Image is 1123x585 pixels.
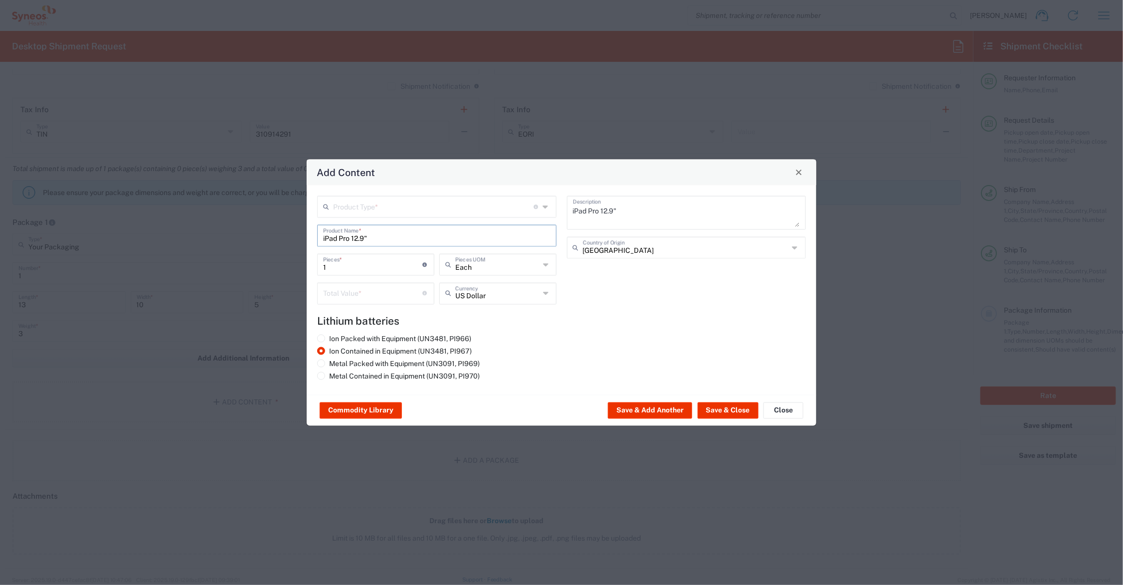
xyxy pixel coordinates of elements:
[763,402,803,418] button: Close
[317,334,471,343] label: Ion Packed with Equipment (UN3481, PI966)
[317,315,806,327] h4: Lithium batteries
[317,347,472,356] label: Ion Contained in Equipment (UN3481, PI967)
[317,165,375,179] h4: Add Content
[792,165,806,179] button: Close
[320,402,402,418] button: Commodity Library
[608,402,692,418] button: Save & Add Another
[698,402,758,418] button: Save & Close
[317,372,480,381] label: Metal Contained in Equipment (UN3091, PI970)
[317,359,480,368] label: Metal Packed with Equipment (UN3091, PI969)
